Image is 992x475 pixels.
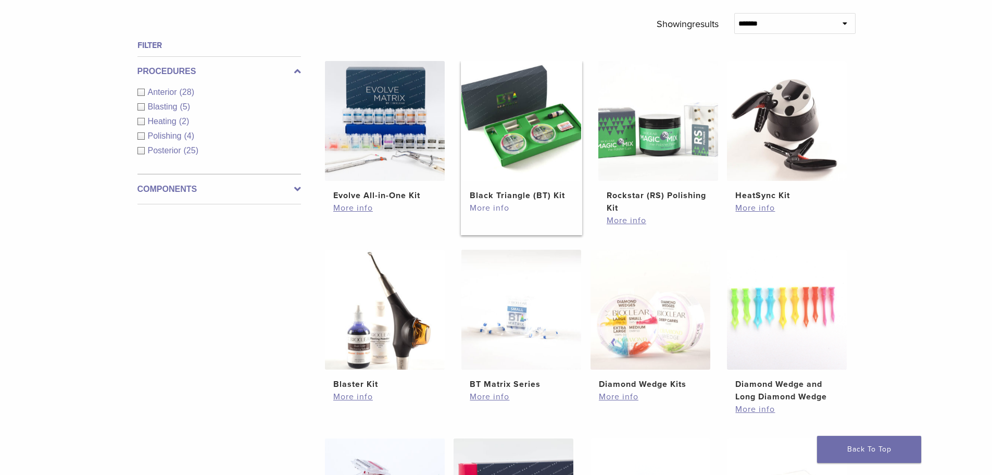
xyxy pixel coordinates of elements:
[591,250,710,370] img: Diamond Wedge Kits
[470,202,573,214] a: More info
[461,250,581,370] img: BT Matrix Series
[735,403,838,416] a: More info
[590,250,711,391] a: Diamond Wedge KitsDiamond Wedge Kits
[598,61,719,214] a: Rockstar (RS) Polishing KitRockstar (RS) Polishing Kit
[180,88,194,96] span: (28)
[333,378,436,391] h2: Blaster Kit
[325,61,445,181] img: Evolve All-in-One Kit
[148,102,180,111] span: Blasting
[607,189,710,214] h2: Rockstar (RS) Polishing Kit
[735,189,838,202] h2: HeatSync Kit
[184,131,194,140] span: (4)
[148,131,184,140] span: Polishing
[325,250,445,370] img: Blaster Kit
[727,61,847,181] img: HeatSync Kit
[470,391,573,403] a: More info
[137,39,301,52] h4: Filter
[333,189,436,202] h2: Evolve All-in-One Kit
[461,61,582,202] a: Black Triangle (BT) KitBlack Triangle (BT) Kit
[817,436,921,463] a: Back To Top
[184,146,198,155] span: (25)
[727,250,847,370] img: Diamond Wedge and Long Diamond Wedge
[333,202,436,214] a: More info
[179,117,190,126] span: (2)
[735,202,838,214] a: More info
[461,61,581,181] img: Black Triangle (BT) Kit
[735,378,838,403] h2: Diamond Wedge and Long Diamond Wedge
[461,250,582,391] a: BT Matrix SeriesBT Matrix Series
[470,378,573,391] h2: BT Matrix Series
[148,146,184,155] span: Posterior
[726,61,848,202] a: HeatSync KitHeatSync Kit
[599,391,702,403] a: More info
[726,250,848,403] a: Diamond Wedge and Long Diamond WedgeDiamond Wedge and Long Diamond Wedge
[180,102,190,111] span: (5)
[148,117,179,126] span: Heating
[657,13,719,35] p: Showing results
[137,183,301,196] label: Components
[324,250,446,391] a: Blaster KitBlaster Kit
[333,391,436,403] a: More info
[324,61,446,202] a: Evolve All-in-One KitEvolve All-in-One Kit
[607,214,710,227] a: More info
[137,65,301,78] label: Procedures
[470,189,573,202] h2: Black Triangle (BT) Kit
[148,88,180,96] span: Anterior
[598,61,718,181] img: Rockstar (RS) Polishing Kit
[599,378,702,391] h2: Diamond Wedge Kits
